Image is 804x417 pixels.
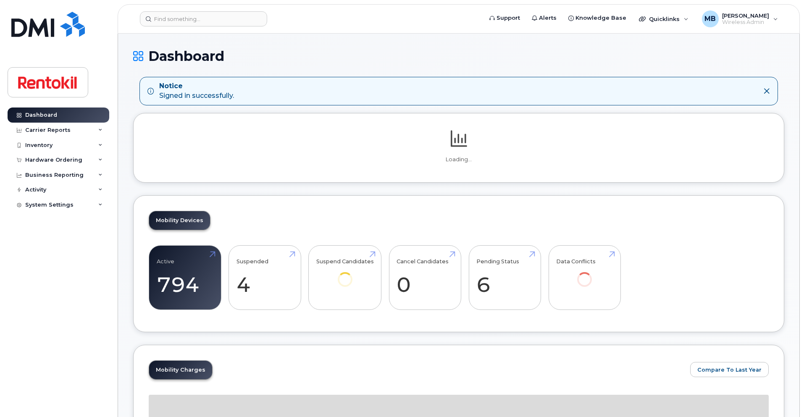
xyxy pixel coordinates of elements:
a: Active 794 [157,250,213,305]
span: Compare To Last Year [697,366,762,374]
p: Loading... [149,156,769,163]
div: Signed in successfully. [159,81,234,101]
button: Compare To Last Year [690,362,769,377]
a: Mobility Devices [149,211,210,230]
a: Data Conflicts [556,250,613,298]
a: Suspend Candidates [316,250,374,298]
a: Pending Status 6 [476,250,533,305]
a: Suspended 4 [236,250,293,305]
a: Mobility Charges [149,361,212,379]
h1: Dashboard [133,49,784,63]
a: Cancel Candidates 0 [397,250,453,305]
strong: Notice [159,81,234,91]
